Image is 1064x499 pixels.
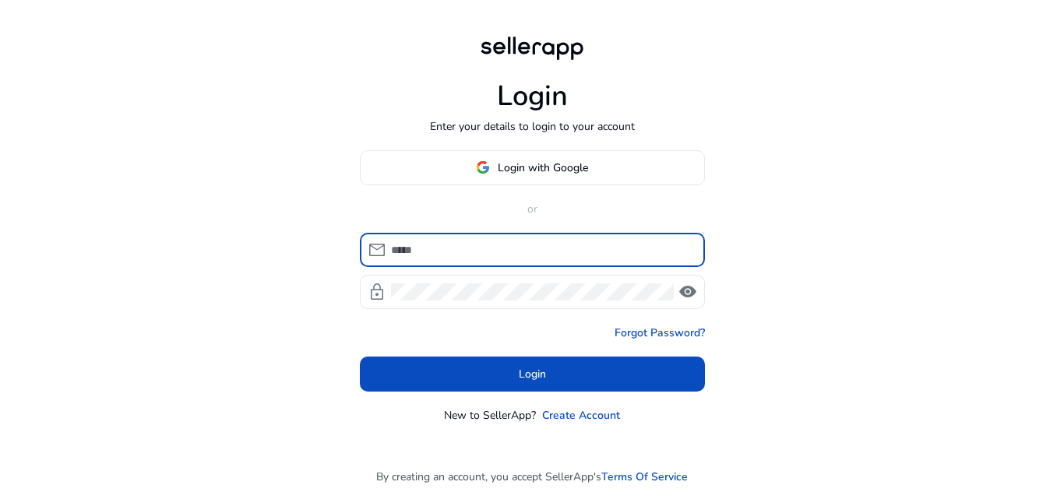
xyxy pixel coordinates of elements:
[368,241,386,259] span: mail
[360,357,705,392] button: Login
[430,118,635,135] p: Enter your details to login to your account
[497,79,568,113] h1: Login
[678,283,697,301] span: visibility
[498,160,588,176] span: Login with Google
[444,407,536,423] p: New to SellerApp?
[360,150,705,185] button: Login with Google
[542,407,620,423] a: Create Account
[615,325,705,341] a: Forgot Password?
[476,160,490,174] img: google-logo.svg
[368,283,386,301] span: lock
[360,201,705,217] p: or
[519,366,546,382] span: Login
[601,469,688,485] a: Terms Of Service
